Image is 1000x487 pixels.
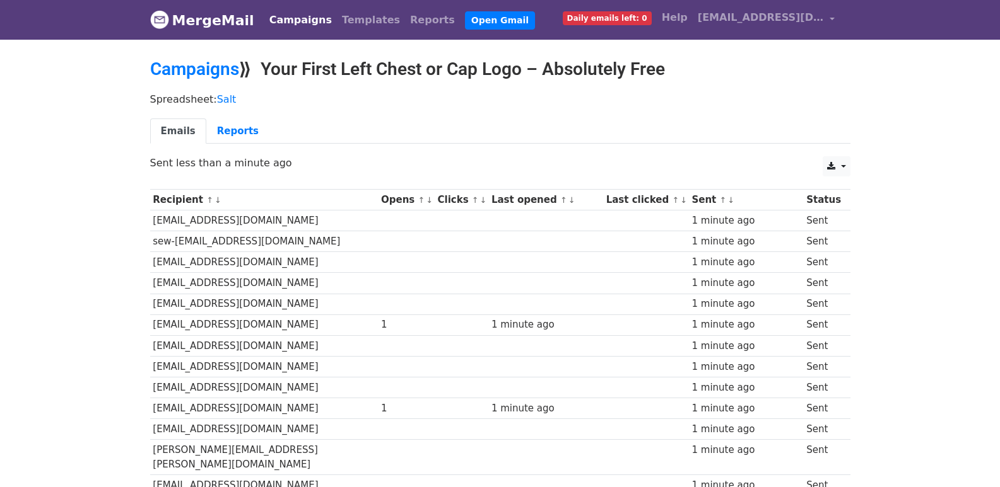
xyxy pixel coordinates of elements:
[150,210,379,231] td: [EMAIL_ADDRESS][DOMAIN_NAME]
[465,11,535,30] a: Open Gmail
[691,234,800,249] div: 1 minute ago
[150,7,254,33] a: MergeMail
[150,59,850,80] h2: ⟫ Your First Left Chest or Cap Logo – Absolutely Free
[150,440,379,475] td: [PERSON_NAME][EMAIL_ADDRESS][PERSON_NAME][DOMAIN_NAME]
[803,440,844,475] td: Sent
[603,190,689,210] th: Last clicked
[150,398,379,419] td: [EMAIL_ADDRESS][DOMAIN_NAME]
[381,401,432,416] div: 1
[720,195,727,205] a: ↑
[150,10,169,29] img: MergeMail logo
[803,419,844,440] td: Sent
[150,231,379,252] td: sew-[EMAIL_ADDRESS][DOMAIN_NAME]
[803,335,844,356] td: Sent
[691,255,800,270] div: 1 minute ago
[435,190,488,210] th: Clicks
[803,210,844,231] td: Sent
[480,195,487,205] a: ↓
[691,214,800,228] div: 1 minute ago
[691,360,800,374] div: 1 minute ago
[803,398,844,419] td: Sent
[381,318,432,332] div: 1
[405,8,460,33] a: Reports
[150,419,379,440] td: [EMAIL_ADDRESS][DOMAIN_NAME]
[691,339,800,353] div: 1 minute ago
[150,93,850,106] p: Spreadsheet:
[206,118,269,144] a: Reports
[568,195,575,205] a: ↓
[691,401,800,416] div: 1 minute ago
[803,314,844,335] td: Sent
[803,273,844,294] td: Sent
[150,252,379,273] td: [EMAIL_ADDRESS][DOMAIN_NAME]
[803,231,844,252] td: Sent
[150,118,206,144] a: Emails
[337,8,405,33] a: Templates
[691,443,800,457] div: 1 minute ago
[150,273,379,294] td: [EMAIL_ADDRESS][DOMAIN_NAME]
[691,422,800,437] div: 1 minute ago
[150,59,239,79] a: Campaigns
[691,276,800,290] div: 1 minute ago
[150,294,379,314] td: [EMAIL_ADDRESS][DOMAIN_NAME]
[803,356,844,377] td: Sent
[803,252,844,273] td: Sent
[150,335,379,356] td: [EMAIL_ADDRESS][DOMAIN_NAME]
[698,10,824,25] span: [EMAIL_ADDRESS][DOMAIN_NAME]
[150,156,850,169] p: Sent less than a minute ago
[691,381,800,395] div: 1 minute ago
[680,195,687,205] a: ↓
[215,195,221,205] a: ↓
[217,93,237,105] a: Salt
[426,195,433,205] a: ↓
[150,190,379,210] th: Recipient
[491,401,600,416] div: 1 minute ago
[727,195,734,205] a: ↓
[418,195,425,205] a: ↑
[803,294,844,314] td: Sent
[206,195,213,205] a: ↑
[563,11,652,25] span: Daily emails left: 0
[657,5,693,30] a: Help
[560,195,567,205] a: ↑
[472,195,479,205] a: ↑
[150,356,379,377] td: [EMAIL_ADDRESS][DOMAIN_NAME]
[803,377,844,398] td: Sent
[803,190,844,210] th: Status
[378,190,435,210] th: Opens
[264,8,337,33] a: Campaigns
[691,297,800,311] div: 1 minute ago
[488,190,603,210] th: Last opened
[691,318,800,332] div: 1 minute ago
[150,377,379,398] td: [EMAIL_ADDRESS][DOMAIN_NAME]
[491,318,600,332] div: 1 minute ago
[693,5,840,35] a: [EMAIL_ADDRESS][DOMAIN_NAME]
[150,314,379,335] td: [EMAIL_ADDRESS][DOMAIN_NAME]
[558,5,657,30] a: Daily emails left: 0
[672,195,679,205] a: ↑
[689,190,804,210] th: Sent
